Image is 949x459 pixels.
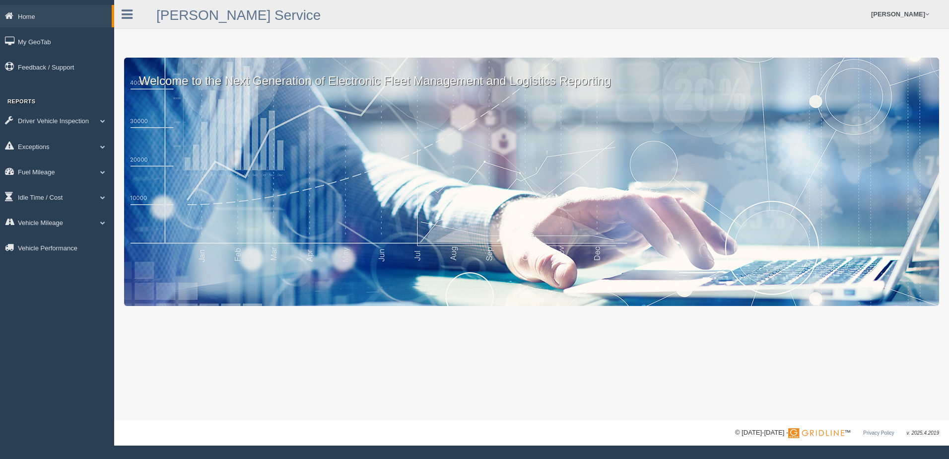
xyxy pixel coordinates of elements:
a: Privacy Policy [863,430,894,436]
a: [PERSON_NAME] Service [156,7,321,23]
div: © [DATE]-[DATE] - ™ [735,428,939,438]
p: Welcome to the Next Generation of Electronic Fleet Management and Logistics Reporting [124,58,939,89]
img: Gridline [788,428,844,438]
span: v. 2025.4.2019 [907,430,939,436]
